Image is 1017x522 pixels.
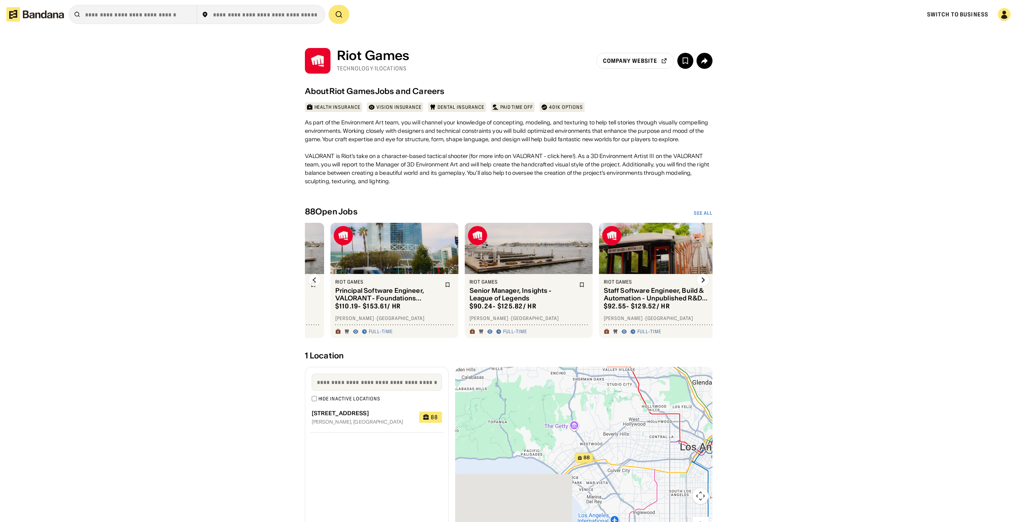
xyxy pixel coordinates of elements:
[305,118,712,194] div: As part of the Environment Art team, you will channel your knowledge of concepting, modeling, and...
[603,58,658,64] div: company website
[318,396,380,402] div: Hide inactive locations
[468,226,487,245] img: Riot Games logo
[376,104,422,110] div: Vision insurance
[431,414,438,420] div: 88
[305,351,712,360] div: 1 Location
[335,302,401,310] div: $ 110.19 - $153.61 / hr
[335,287,440,302] div: Principal Software Engineer, VALORANT - Foundations Developer Experience & Workflows
[335,315,454,322] div: [PERSON_NAME] · [GEOGRAPHIC_DATA]
[329,86,445,96] div: Riot Games Jobs and Careers
[308,274,321,286] img: Left Arrow
[369,328,393,335] div: Full-time
[334,226,353,245] img: Riot Games logo
[337,65,410,72] div: Technology · 1 Locations
[694,210,712,216] a: See All
[6,7,64,22] img: Bandana logotype
[438,104,484,110] div: Dental insurance
[583,454,590,461] span: 88
[470,315,588,322] div: [PERSON_NAME] · [GEOGRAPHIC_DATA]
[549,104,583,110] div: 401k options
[330,223,458,338] a: Riot Games logoRiot GamesPrincipal Software Engineer, VALORANT - Foundations Developer Experience...
[604,315,722,322] div: [PERSON_NAME] · [GEOGRAPHIC_DATA]
[305,207,358,216] div: 88 Open Jobs
[335,279,440,285] div: Riot Games
[314,104,360,110] div: Health insurance
[599,223,727,338] a: Riot Games logoRiot GamesStaff Software Engineer, Build & Automation - Unpublished R&D Product$92...
[693,488,709,504] button: Map camera controls
[604,287,709,302] div: Staff Software Engineer, Build & Automation - Unpublished R&D Product
[470,279,574,285] div: Riot Games
[470,302,537,310] div: $ 90.24 - $125.82 / hr
[500,104,533,110] div: Paid time off
[465,223,593,338] a: Riot Games logoRiot GamesSenior Manager, Insights - League of Legends$90.24- $125.82/ hr[PERSON_N...
[337,48,410,63] div: Riot Games
[604,302,670,310] div: $ 92.55 - $129.52 / hr
[305,86,329,96] div: About
[312,420,413,424] div: [PERSON_NAME], [GEOGRAPHIC_DATA]
[503,328,527,335] div: Full-time
[697,274,709,286] img: Right Arrow
[596,53,674,69] a: company website
[602,226,621,245] img: Riot Games logo
[312,410,413,417] div: [STREET_ADDRESS]
[637,328,662,335] div: Full-time
[604,279,709,285] div: Riot Games
[305,402,448,433] a: [STREET_ADDRESS][PERSON_NAME], [GEOGRAPHIC_DATA]88
[927,11,988,18] a: Switch to Business
[470,287,574,302] div: Senior Manager, Insights - League of Legends
[305,48,330,74] img: Riot Games logo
